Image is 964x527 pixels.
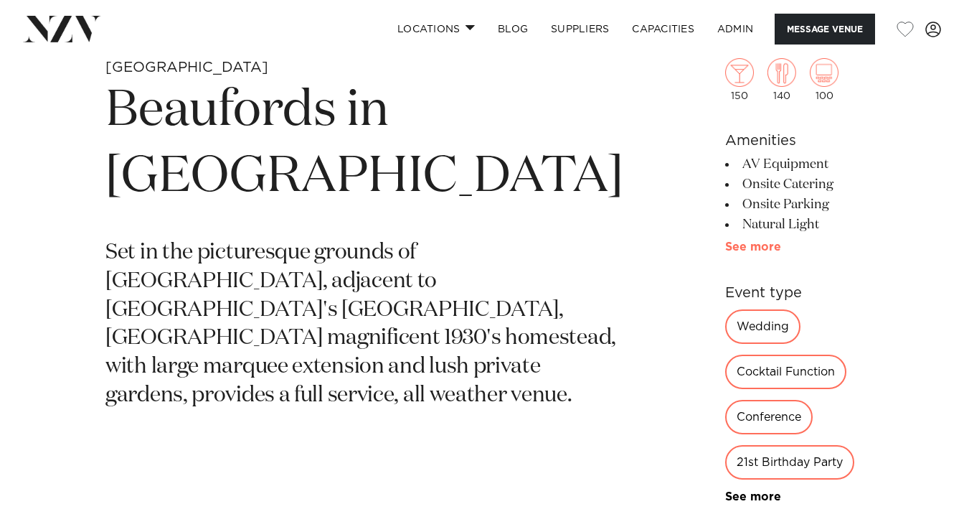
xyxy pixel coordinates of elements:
[725,58,754,87] img: cocktail.png
[105,60,268,75] small: [GEOGRAPHIC_DATA]
[725,174,859,195] li: Onsite Catering
[620,14,706,45] a: Capacities
[23,16,101,42] img: nzv-logo.png
[725,309,800,344] div: Wedding
[725,282,859,304] h6: Event type
[386,14,486,45] a: Locations
[767,58,796,101] div: 140
[725,400,813,434] div: Conference
[105,239,623,411] p: Set in the picturesque grounds of [GEOGRAPHIC_DATA], adjacent to [GEOGRAPHIC_DATA]'s [GEOGRAPHIC_...
[725,130,859,151] h6: Amenities
[706,14,765,45] a: ADMIN
[539,14,620,45] a: SUPPLIERS
[486,14,539,45] a: BLOG
[105,78,623,210] h1: Beaufords in [GEOGRAPHIC_DATA]
[810,58,838,87] img: theatre.png
[767,58,796,87] img: dining.png
[725,445,854,480] div: 21st Birthday Party
[810,58,838,101] div: 100
[725,195,859,215] li: Onsite Parking
[725,215,859,235] li: Natural Light
[725,355,846,389] div: Cocktail Function
[725,154,859,174] li: AV Equipment
[775,14,875,45] button: Message Venue
[725,58,754,101] div: 150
